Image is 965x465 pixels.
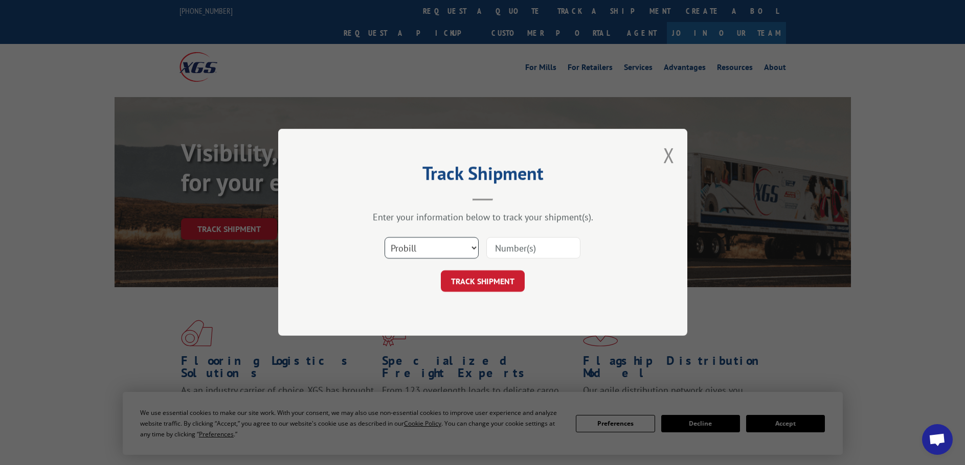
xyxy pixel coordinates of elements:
h2: Track Shipment [329,166,636,185]
div: Open chat [922,424,953,455]
div: Enter your information below to track your shipment(s). [329,212,636,223]
button: Close modal [663,142,675,169]
button: TRACK SHIPMENT [441,271,525,292]
input: Number(s) [486,238,580,259]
